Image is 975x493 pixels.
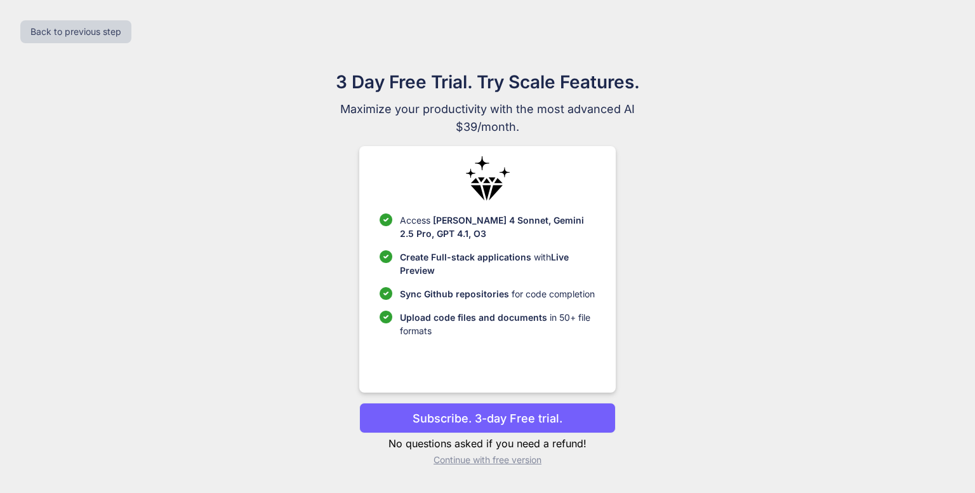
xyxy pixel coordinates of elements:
img: checklist [380,250,392,263]
p: No questions asked if you need a refund! [359,436,615,451]
button: Subscribe. 3-day Free trial. [359,403,615,433]
button: Back to previous step [20,20,131,43]
p: Access [400,213,595,240]
span: Upload code files and documents [400,312,547,323]
img: checklist [380,213,392,226]
span: Create Full-stack applications [400,252,534,262]
span: Maximize your productivity with the most advanced AI [274,100,701,118]
span: Sync Github repositories [400,288,509,299]
h1: 3 Day Free Trial. Try Scale Features. [274,69,701,95]
p: in 50+ file formats [400,311,595,337]
p: with [400,250,595,277]
span: [PERSON_NAME] 4 Sonnet, Gemini 2.5 Pro, GPT 4.1, O3 [400,215,584,239]
p: Subscribe. 3-day Free trial. [413,410,562,427]
p: Continue with free version [359,454,615,466]
p: for code completion [400,287,595,301]
span: $39/month. [274,118,701,136]
img: checklist [380,287,392,300]
img: checklist [380,311,392,323]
